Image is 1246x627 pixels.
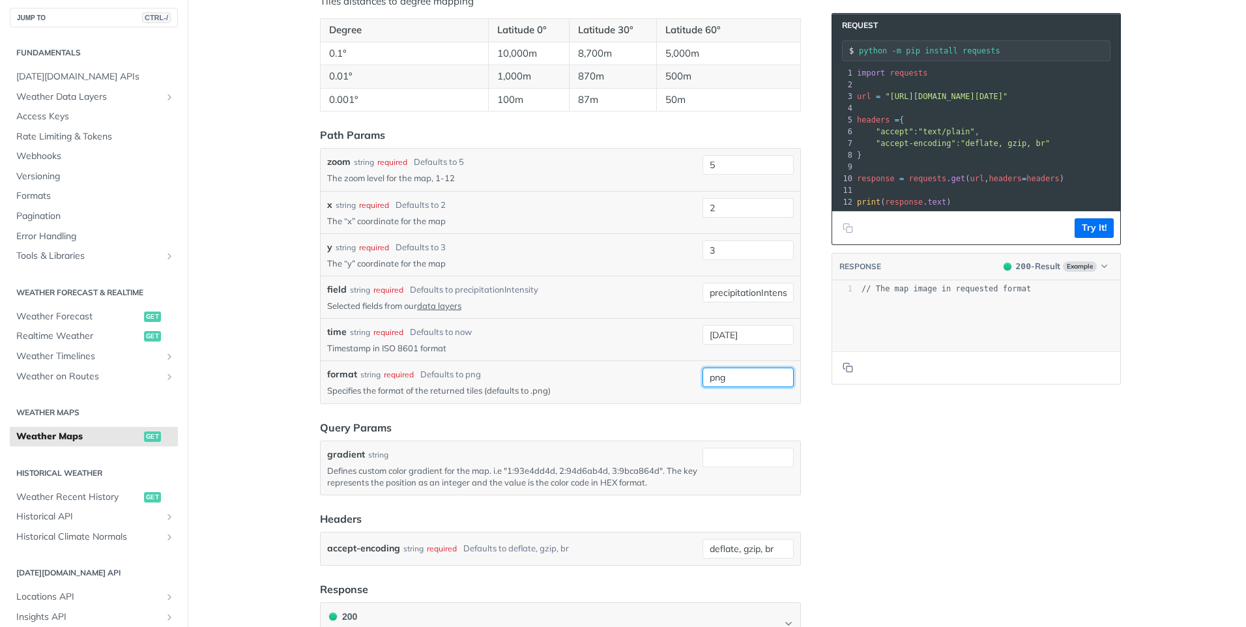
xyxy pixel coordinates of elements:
[10,507,178,527] a: Historical APIShow subpages for Historical API
[832,173,854,184] div: 10
[10,8,178,27] button: JUMP TOCTRL-/
[10,488,178,507] a: Weather Recent Historyget
[832,102,854,114] div: 4
[832,91,854,102] div: 3
[1016,261,1031,271] span: 200
[360,369,381,381] div: string
[10,287,178,299] h2: Weather Forecast & realtime
[336,199,356,211] div: string
[857,115,904,124] span: {
[488,88,569,111] td: 100m
[320,581,368,597] div: Response
[832,149,854,161] div: 8
[885,92,1007,101] span: "[URL][DOMAIN_NAME][DATE]"
[16,210,175,223] span: Pagination
[16,70,175,83] span: [DATE][DOMAIN_NAME] APIs
[10,47,178,59] h2: Fundamentals
[327,385,697,396] p: Specifies the format of the returned tiles (defaults to .png)
[16,110,175,123] span: Access Keys
[368,449,388,461] div: string
[396,241,446,254] div: Defaults to 3
[862,284,1031,293] span: // The map image in requested format
[10,186,178,206] a: Formats
[10,467,178,479] h2: Historical Weather
[327,342,697,354] p: Timestamp in ISO 8601 format
[1016,260,1060,273] div: - Result
[839,260,882,273] button: RESPONSE
[336,242,356,254] div: string
[10,607,178,627] a: Insights APIShow subpages for Insights API
[10,67,178,87] a: [DATE][DOMAIN_NAME] APIs
[16,330,141,343] span: Realtime Weather
[327,215,697,227] p: The “x” coordinate for the map
[839,218,857,238] button: Copy to clipboard
[327,155,351,169] label: zoom
[10,367,178,386] a: Weather on RoutesShow subpages for Weather on Routes
[1075,218,1114,238] button: Try It!
[10,527,178,547] a: Historical Climate NormalsShow subpages for Historical Climate Normals
[327,448,365,461] label: gradient
[16,591,161,604] span: Locations API
[10,246,178,266] a: Tools & LibrariesShow subpages for Tools & Libraries
[321,42,489,65] td: 0.1°
[832,138,854,149] div: 7
[488,65,569,89] td: 1,000m
[144,431,161,442] span: get
[857,197,880,207] span: print
[327,198,332,212] label: x
[997,260,1114,273] button: 200200-ResultExample
[857,139,1050,148] span: :
[164,592,175,602] button: Show subpages for Locations API
[839,358,857,377] button: Copy to clipboard
[16,170,175,183] span: Versioning
[16,230,175,243] span: Error Handling
[354,156,374,168] div: string
[321,65,489,89] td: 0.01°
[10,127,178,147] a: Rate Limiting & Tokens
[327,609,357,624] div: 200
[327,283,347,297] label: field
[989,174,1022,183] span: headers
[384,369,414,381] div: required
[656,65,800,89] td: 500m
[142,12,171,23] span: CTRL-/
[488,42,569,65] td: 10,000m
[320,127,385,143] div: Path Params
[327,325,347,339] label: time
[10,147,178,166] a: Webhooks
[488,19,569,42] th: Latitude 0°
[164,532,175,542] button: Show subpages for Historical Climate Normals
[832,67,854,79] div: 1
[164,372,175,382] button: Show subpages for Weather on Routes
[16,430,141,443] span: Weather Maps
[320,511,362,527] div: Headers
[16,531,161,544] span: Historical Climate Normals
[857,174,1064,183] span: . ( , )
[10,87,178,107] a: Weather Data LayersShow subpages for Weather Data Layers
[970,174,984,183] span: url
[16,350,161,363] span: Weather Timelines
[10,587,178,607] a: Locations APIShow subpages for Locations API
[876,92,880,101] span: =
[890,68,928,78] span: requests
[569,42,656,65] td: 8,700m
[857,115,890,124] span: headers
[10,427,178,446] a: Weather Mapsget
[420,368,481,381] div: Defaults to png
[835,20,878,31] span: Request
[876,139,956,148] span: "accept-encoding"
[164,512,175,522] button: Show subpages for Historical API
[951,174,966,183] span: get
[857,68,885,78] span: import
[10,347,178,366] a: Weather TimelinesShow subpages for Weather Timelines
[927,197,946,207] span: text
[859,46,1110,55] input: Request instructions
[909,174,947,183] span: requests
[857,127,979,136] span: : ,
[327,368,357,381] label: format
[895,115,899,124] span: =
[857,197,951,207] span: ( . )
[16,370,161,383] span: Weather on Routes
[10,407,178,418] h2: Weather Maps
[10,327,178,346] a: Realtime Weatherget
